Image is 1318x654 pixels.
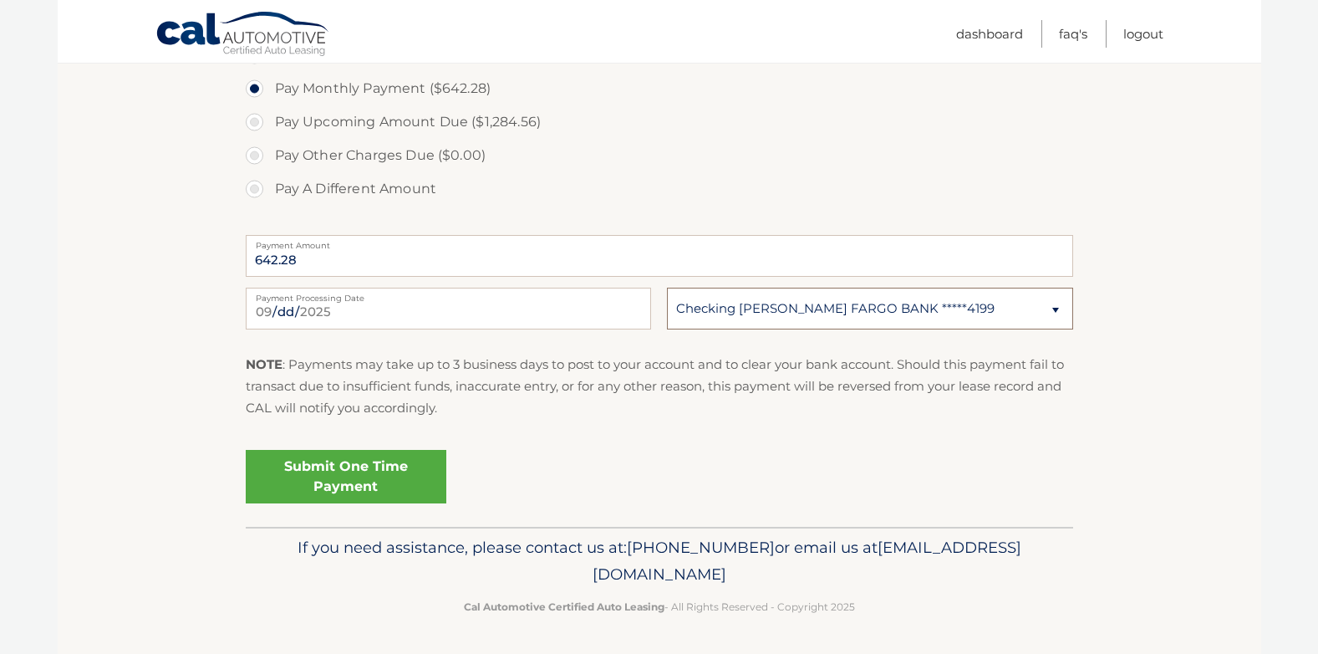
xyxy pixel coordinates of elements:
[246,172,1073,206] label: Pay A Different Amount
[956,20,1023,48] a: Dashboard
[246,450,446,503] a: Submit One Time Payment
[246,235,1073,248] label: Payment Amount
[246,105,1073,139] label: Pay Upcoming Amount Due ($1,284.56)
[246,72,1073,105] label: Pay Monthly Payment ($642.28)
[1123,20,1163,48] a: Logout
[246,288,651,330] input: Payment Date
[246,356,282,372] strong: NOTE
[246,288,651,301] label: Payment Processing Date
[155,11,331,59] a: Cal Automotive
[464,600,664,613] strong: Cal Automotive Certified Auto Leasing
[246,139,1073,172] label: Pay Other Charges Due ($0.00)
[246,354,1073,420] p: : Payments may take up to 3 business days to post to your account and to clear your bank account....
[627,538,775,557] span: [PHONE_NUMBER]
[593,538,1021,584] span: [EMAIL_ADDRESS][DOMAIN_NAME]
[246,235,1073,277] input: Payment Amount
[257,534,1062,588] p: If you need assistance, please contact us at: or email us at
[1059,20,1087,48] a: FAQ's
[257,598,1062,616] p: - All Rights Reserved - Copyright 2025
